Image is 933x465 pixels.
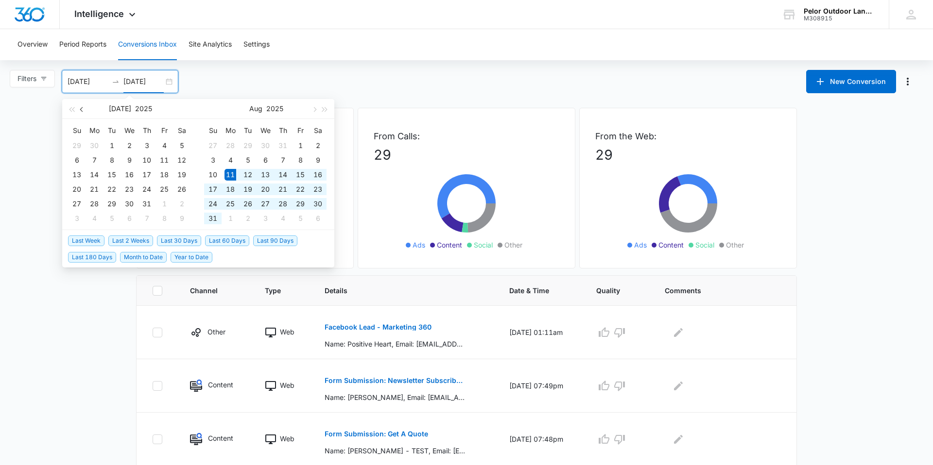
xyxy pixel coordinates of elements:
[325,324,432,331] p: Facebook Lead - Marketing 360
[294,154,306,166] div: 8
[106,154,118,166] div: 8
[312,213,324,224] div: 6
[277,169,289,181] div: 14
[207,198,219,210] div: 24
[294,169,306,181] div: 15
[123,213,135,224] div: 6
[242,140,254,151] div: 29
[208,433,233,443] p: Content
[325,446,466,456] p: Name: [PERSON_NAME] - TEST, Email: [EMAIL_ADDRESS][DOMAIN_NAME], Phone: [PHONE_NUMBER], Address: ...
[671,432,686,447] button: Edit Comments
[259,154,271,166] div: 6
[176,140,188,151] div: 5
[277,140,289,151] div: 31
[309,167,327,182] td: 2025-08-16
[413,240,425,250] span: Ads
[71,140,83,151] div: 29
[239,138,257,153] td: 2025-07-29
[138,153,155,167] td: 2025-07-10
[309,211,327,226] td: 2025-09-06
[294,183,306,195] div: 22
[204,197,222,211] td: 2025-08-24
[158,140,170,151] div: 4
[71,213,83,224] div: 3
[71,198,83,210] div: 27
[242,154,254,166] div: 5
[509,285,558,296] span: Date & Time
[325,369,466,392] button: Form Submission: Newsletter Subscriber Form
[118,29,177,60] button: Conversions Inbox
[176,183,188,195] div: 26
[243,29,270,60] button: Settings
[123,183,135,195] div: 23
[155,138,173,153] td: 2025-07-04
[68,182,86,197] td: 2025-07-20
[259,140,271,151] div: 30
[900,74,916,89] button: Manage Numbers
[292,123,309,138] th: Fr
[504,240,522,250] span: Other
[225,154,236,166] div: 4
[204,211,222,226] td: 2025-08-31
[225,169,236,181] div: 11
[88,169,100,181] div: 14
[10,70,55,87] button: Filters
[59,29,106,60] button: Period Reports
[257,138,274,153] td: 2025-07-30
[249,99,262,118] button: Aug
[253,235,297,246] span: Last 90 Days
[257,153,274,167] td: 2025-08-06
[257,197,274,211] td: 2025-08-27
[222,123,239,138] th: Mo
[173,153,190,167] td: 2025-07-12
[207,183,219,195] div: 17
[277,154,289,166] div: 7
[665,285,767,296] span: Comments
[274,197,292,211] td: 2025-08-28
[292,197,309,211] td: 2025-08-29
[88,154,100,166] div: 7
[68,123,86,138] th: Su
[207,213,219,224] div: 31
[86,123,103,138] th: Mo
[208,380,233,390] p: Content
[68,153,86,167] td: 2025-07-06
[806,70,896,93] button: New Conversion
[222,138,239,153] td: 2025-07-28
[274,167,292,182] td: 2025-08-14
[222,167,239,182] td: 2025-08-11
[158,213,170,224] div: 8
[106,183,118,195] div: 22
[123,76,164,87] input: End date
[225,213,236,224] div: 1
[106,213,118,224] div: 5
[374,145,559,165] p: 29
[474,240,493,250] span: Social
[71,154,83,166] div: 6
[257,182,274,197] td: 2025-08-20
[121,123,138,138] th: We
[671,378,686,394] button: Edit Comments
[671,325,686,340] button: Edit Comments
[190,285,227,296] span: Channel
[695,240,714,250] span: Social
[88,183,100,195] div: 21
[204,167,222,182] td: 2025-08-10
[121,197,138,211] td: 2025-07-30
[265,285,287,296] span: Type
[157,235,201,246] span: Last 30 Days
[595,145,781,165] p: 29
[173,167,190,182] td: 2025-07-19
[257,123,274,138] th: We
[120,252,167,263] span: Month to Date
[312,154,324,166] div: 9
[71,183,83,195] div: 20
[274,211,292,226] td: 2025-09-04
[158,198,170,210] div: 1
[277,213,289,224] div: 4
[309,123,327,138] th: Sa
[294,213,306,224] div: 5
[138,167,155,182] td: 2025-07-17
[280,433,294,444] p: Web
[112,78,120,85] span: swap-right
